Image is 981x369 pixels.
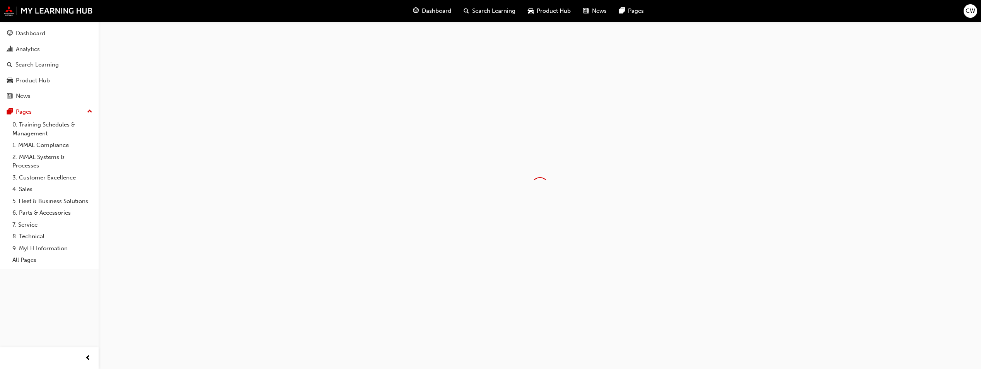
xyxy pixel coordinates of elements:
[7,93,13,100] span: news-icon
[3,73,96,88] a: Product Hub
[3,25,96,105] button: DashboardAnalyticsSearch LearningProduct HubNews
[16,45,40,54] div: Analytics
[16,108,32,116] div: Pages
[3,58,96,72] a: Search Learning
[9,151,96,172] a: 2. MMAL Systems & Processes
[9,207,96,219] a: 6. Parts & Accessories
[413,6,419,16] span: guage-icon
[9,195,96,207] a: 5. Fleet & Business Solutions
[9,139,96,151] a: 1. MMAL Compliance
[4,6,93,16] img: mmal
[16,29,45,38] div: Dashboard
[422,7,451,15] span: Dashboard
[9,219,96,231] a: 7. Service
[7,77,13,84] span: car-icon
[9,119,96,139] a: 0. Training Schedules & Management
[3,42,96,56] a: Analytics
[9,172,96,184] a: 3. Customer Excellence
[9,183,96,195] a: 4. Sales
[9,254,96,266] a: All Pages
[583,6,589,16] span: news-icon
[9,243,96,255] a: 9. MyLH Information
[3,105,96,119] button: Pages
[407,3,457,19] a: guage-iconDashboard
[537,7,571,15] span: Product Hub
[522,3,577,19] a: car-iconProduct Hub
[7,62,12,68] span: search-icon
[528,6,534,16] span: car-icon
[619,6,625,16] span: pages-icon
[964,4,977,18] button: CW
[592,7,607,15] span: News
[966,7,975,15] span: CW
[7,109,13,116] span: pages-icon
[15,60,59,69] div: Search Learning
[7,30,13,37] span: guage-icon
[613,3,650,19] a: pages-iconPages
[7,46,13,53] span: chart-icon
[87,107,92,117] span: up-icon
[16,76,50,85] div: Product Hub
[457,3,522,19] a: search-iconSearch Learning
[16,92,31,101] div: News
[9,231,96,243] a: 8. Technical
[577,3,613,19] a: news-iconNews
[3,89,96,103] a: News
[628,7,644,15] span: Pages
[85,354,91,363] span: prev-icon
[464,6,469,16] span: search-icon
[472,7,515,15] span: Search Learning
[3,26,96,41] a: Dashboard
